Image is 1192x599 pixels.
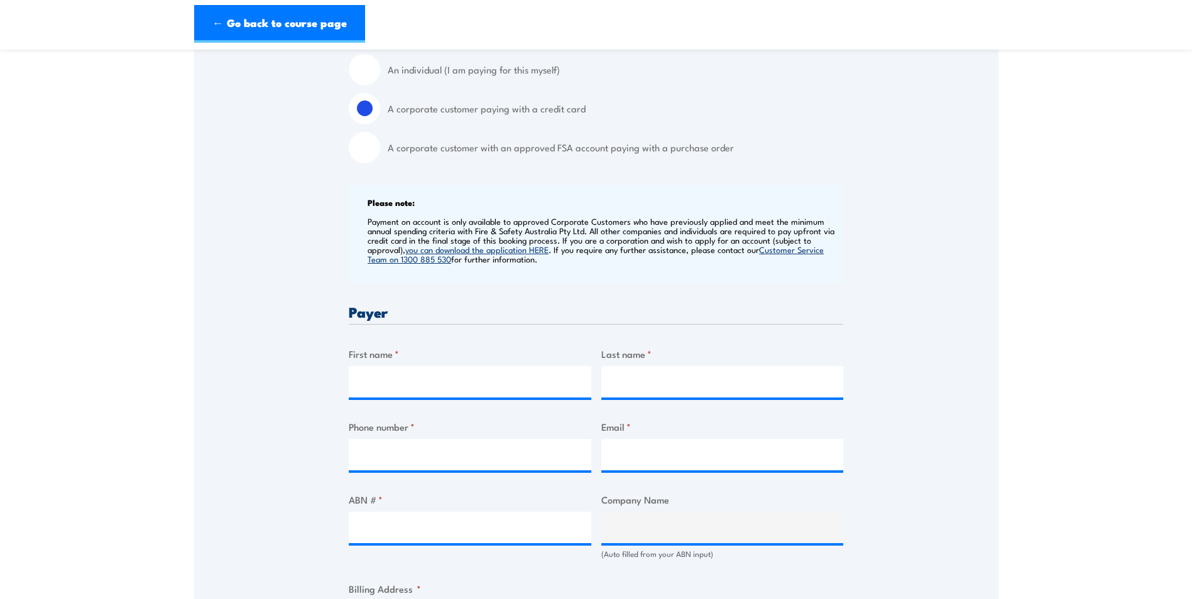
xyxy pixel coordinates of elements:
label: Phone number [349,419,591,434]
label: ABN # [349,492,591,507]
a: you can download the application HERE [405,244,549,255]
b: Please note: [368,196,415,208]
label: First name [349,347,591,361]
label: A corporate customer with an approved FSA account paying with a purchase order [388,132,843,163]
label: Company Name [601,492,844,507]
legend: Billing Address [349,581,421,596]
label: Last name [601,347,844,361]
p: Payment on account is only available to approved Corporate Customers who have previously applied ... [368,217,840,264]
label: Email [601,419,844,434]
h3: Payer [349,305,843,319]
a: Customer Service Team on 1300 885 530 [368,244,824,264]
label: A corporate customer paying with a credit card [388,93,843,124]
a: ← Go back to course page [194,5,365,43]
div: (Auto filled from your ABN input) [601,548,844,560]
label: An individual (I am paying for this myself) [388,54,843,85]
